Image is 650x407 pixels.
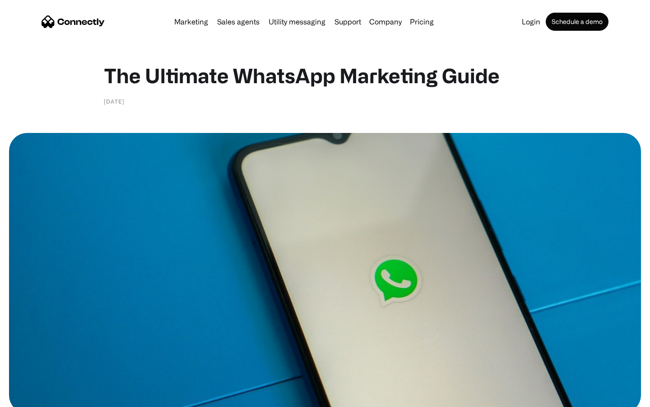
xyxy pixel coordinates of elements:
[406,18,437,25] a: Pricing
[369,15,402,28] div: Company
[18,391,54,404] ul: Language list
[171,18,212,25] a: Marketing
[104,97,125,106] div: [DATE]
[214,18,263,25] a: Sales agents
[265,18,329,25] a: Utility messaging
[9,391,54,404] aside: Language selected: English
[331,18,365,25] a: Support
[546,13,608,31] a: Schedule a demo
[104,63,546,88] h1: The Ultimate WhatsApp Marketing Guide
[518,18,544,25] a: Login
